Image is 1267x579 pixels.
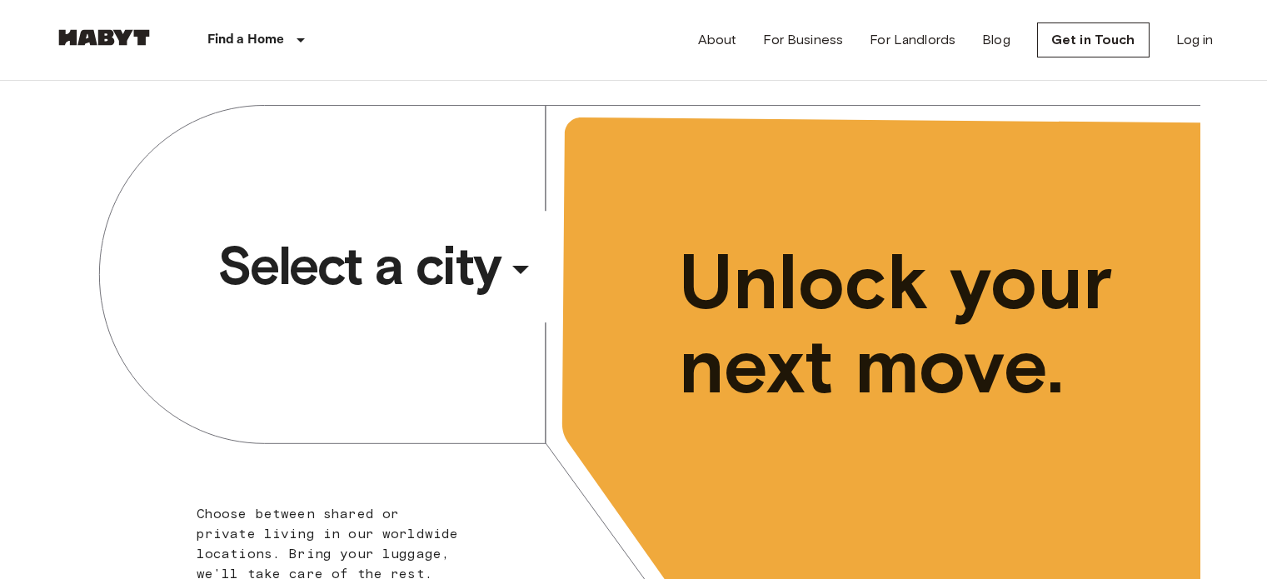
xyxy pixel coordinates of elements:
span: Unlock your next move. [679,240,1132,408]
p: Find a Home [207,30,285,50]
a: For Landlords [870,30,955,50]
a: For Business [763,30,843,50]
button: Select a city [211,227,547,304]
a: Get in Touch [1037,22,1150,57]
a: Log in [1176,30,1214,50]
a: About [698,30,737,50]
span: Select a city [217,232,501,299]
a: Blog [982,30,1010,50]
img: Habyt [54,29,154,46]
